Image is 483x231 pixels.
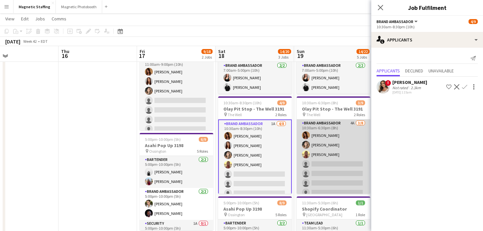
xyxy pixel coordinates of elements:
[139,52,145,60] span: 17
[13,0,56,13] button: Magnetic Staffing
[149,149,166,154] span: Ossington
[140,188,213,220] app-card-role: Brand Ambassador2/25:00pm-10:00pm (5h)[PERSON_NAME][PERSON_NAME]
[61,48,69,54] span: Thu
[409,85,422,90] div: 2.3km
[275,212,287,217] span: 5 Roles
[218,33,292,94] app-job-card: 7:00am-5:00pm (10h)2/2Spartan Blue Mountain - Perfect Sports Blue Mountain1 RoleBrand Ambassador2...
[278,49,291,54] span: 14/20
[469,19,478,24] span: 4/9
[306,212,342,217] span: [GEOGRAPHIC_DATA]
[140,142,213,148] h3: Asahi Pop Up 3198
[35,16,45,22] span: Jobs
[297,106,370,112] h3: Olay Pit Stop - The Well 3191
[297,33,370,94] app-job-card: 7:00am-5:00pm (10h)2/2Spartan Blue Mountain - Perfect Sports Blue Mountain1 RoleBrand Ambassador2...
[140,156,213,188] app-card-role: Bartender2/25:00pm-10:00pm (5h)[PERSON_NAME][PERSON_NAME]
[371,3,483,12] h3: Job Fulfilment
[33,14,48,23] a: Jobs
[140,48,145,54] span: Fri
[277,200,287,205] span: 8/9
[428,68,454,73] span: Unavailable
[377,19,413,24] span: Brand Ambassador
[201,49,213,54] span: 9/18
[202,55,212,60] div: 2 Jobs
[356,49,370,54] span: 14/22
[297,62,370,94] app-card-role: Brand Ambassador2/27:00am-5:00pm (10h)[PERSON_NAME][PERSON_NAME]
[356,212,365,217] span: 1 Role
[5,38,20,45] div: [DATE]
[5,16,14,22] span: View
[377,24,478,29] div: 10:30am-8:30pm (10h)
[49,14,69,23] a: Comms
[297,96,370,194] app-job-card: 10:30am-6:30pm (8h)3/9Olay Pit Stop - The Well 3191 The Well2 RolesBrand Ambassador4A3/810:30am-6...
[297,119,370,209] app-card-role: Brand Ambassador4A3/810:30am-6:30pm (8h)[PERSON_NAME][PERSON_NAME][PERSON_NAME]
[56,0,102,13] button: Magnetic Photobooth
[3,14,17,23] a: View
[145,137,181,142] span: 5:00pm-10:00pm (5h)
[377,19,419,24] button: Brand Ambassador
[22,39,38,44] span: Week 42
[354,112,365,117] span: 2 Roles
[297,206,370,212] h3: Shopify Coordinator
[356,100,365,105] span: 3/9
[218,106,292,112] h3: Olay Pit Stop - The Well 3191
[218,96,292,194] app-job-card: 10:30am-8:30pm (10h)4/9Olay Pit Stop - The Well 3191 The Well2 RolesBrand Ambassador1A4/810:30am-...
[302,100,338,105] span: 10:30am-6:30pm (8h)
[277,100,287,105] span: 4/9
[356,200,365,205] span: 1/1
[357,55,369,60] div: 5 Jobs
[18,14,31,23] a: Edit
[21,16,29,22] span: Edit
[41,39,48,44] div: EDT
[228,212,245,217] span: Ossington
[296,52,305,60] span: 19
[392,79,427,85] div: [PERSON_NAME]
[371,32,483,48] div: Applicants
[217,52,225,60] span: 18
[218,48,225,54] span: Sat
[306,112,320,117] span: The Well
[392,90,427,94] div: [DATE] 1:15am
[228,112,242,117] span: The Well
[218,206,292,212] h3: Asahi Pop Up 3198
[223,100,262,105] span: 10:30am-8:30pm (10h)
[218,119,292,210] app-card-role: Brand Ambassador1A4/810:30am-8:30pm (10h)[PERSON_NAME][PERSON_NAME][PERSON_NAME][PERSON_NAME]
[223,200,259,205] span: 5:00pm-10:00pm (5h)
[297,48,305,54] span: Sun
[52,16,66,22] span: Comms
[385,80,391,86] span: !
[275,112,287,117] span: 2 Roles
[302,200,338,205] span: 11:30am-5:30pm (6h)
[278,55,291,60] div: 3 Jobs
[140,56,213,145] app-card-role: Brand Ambassador2A3/811:00am-9:00pm (10h)[PERSON_NAME][PERSON_NAME][PERSON_NAME]
[377,68,400,73] span: Applicants
[199,137,208,142] span: 6/9
[405,68,423,73] span: Declined
[140,33,213,130] app-job-card: 11:00am-9:00pm (10h)3/9Olay Pit Stop - The Well 3191 The Well2 RolesBrand Ambassador2A3/811:00am-...
[197,149,208,154] span: 5 Roles
[392,85,409,90] div: Not rated
[218,62,292,94] app-card-role: Brand Ambassador2/27:00am-5:00pm (10h)[PERSON_NAME][PERSON_NAME]
[60,52,69,60] span: 16
[140,133,213,230] app-job-card: 5:00pm-10:00pm (5h)6/9Asahi Pop Up 3198 Ossington5 RolesBartender2/25:00pm-10:00pm (5h)[PERSON_NA...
